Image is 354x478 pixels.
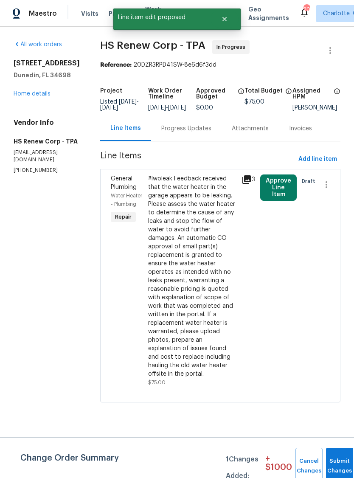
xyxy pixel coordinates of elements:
[148,105,166,111] span: [DATE]
[14,167,80,174] p: [PHONE_NUMBER]
[100,105,118,111] span: [DATE]
[109,9,135,18] span: Projects
[148,88,196,100] h5: Work Order Timeline
[161,124,211,133] div: Progress Updates
[148,174,236,378] div: #lwoleak Feedback received that the water heater in the garage appears to be leaking. Please asse...
[196,105,213,111] span: $0.00
[14,149,80,163] p: [EMAIL_ADDRESS][DOMAIN_NAME]
[302,177,319,186] span: Draft
[100,152,295,167] span: Line Items
[100,62,132,68] b: Reference:
[100,99,139,111] span: Listed
[100,99,139,111] span: -
[14,137,80,146] h5: HS Renew Corp - TPA
[29,9,57,18] span: Maestro
[81,9,98,18] span: Visits
[148,105,186,111] span: -
[248,5,289,22] span: Geo Assignments
[113,8,211,26] span: Line item edit proposed
[100,61,340,69] div: 20DZR3RPD41SW-8e6d6f3dd
[111,176,137,190] span: General Plumbing
[285,88,292,99] span: The total cost of line items that have been proposed by Opendoor. This sum includes line items th...
[110,124,141,132] div: Line Items
[292,105,340,111] div: [PERSON_NAME]
[111,193,142,207] span: Water Heater - Plumbing
[14,91,51,97] a: Home details
[14,118,80,127] h4: Vendor Info
[232,124,269,133] div: Attachments
[112,213,135,221] span: Repair
[238,88,244,105] span: The total cost of line items that have been approved by both Opendoor and the Trade Partner. This...
[100,40,205,51] span: HS Renew Corp - TPA
[303,5,309,14] div: 209
[119,99,137,105] span: [DATE]
[14,59,80,67] h2: [STREET_ADDRESS]
[289,124,312,133] div: Invoices
[216,43,249,51] span: In Progress
[148,380,166,385] span: $75.00
[292,88,331,100] h5: Assigned HPM
[168,105,186,111] span: [DATE]
[14,71,80,79] h5: Dunedin, FL 34698
[211,11,239,28] button: Close
[242,174,255,185] div: 3
[244,99,264,105] span: $75.00
[334,88,340,105] span: The hpm assigned to this work order.
[14,42,62,48] a: All work orders
[244,88,283,94] h5: Total Budget
[298,154,337,165] span: Add line item
[260,174,297,201] button: Approve Line Item
[145,5,167,22] span: Work Orders
[100,88,122,94] h5: Project
[295,152,340,167] button: Add line item
[196,88,235,100] h5: Approved Budget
